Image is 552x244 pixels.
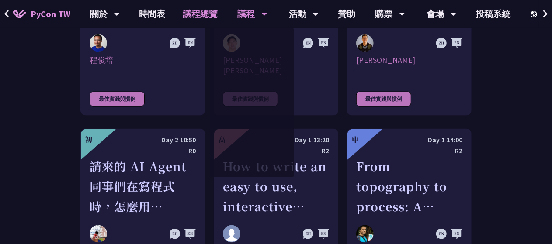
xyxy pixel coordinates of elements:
[90,225,107,243] img: Keith Yang
[90,145,196,156] div: R0
[223,156,329,217] div: How to write an easy to use, interactive physics/science/engineering simulator leveraging ctypes,...
[223,225,240,243] img: 黃亭皓
[90,34,107,52] img: 程俊培
[4,3,79,25] a: PyCon TW
[90,92,145,107] div: 最佳實踐與慣例
[356,156,462,217] div: From topography to process: A Python toolkit for landscape evolution analysis
[85,134,92,145] div: 初
[356,92,411,107] div: 最佳實踐與慣例
[90,156,196,217] div: 請來的 AI Agent 同事們在寫程式時，怎麼用 [MEDICAL_DATA] 去除各種幻想與盲點
[90,134,196,145] div: Day 2 10:50
[352,134,359,145] div: 中
[356,134,462,145] div: Day 1 14:00
[90,55,196,76] div: 程俊培
[531,11,539,17] img: Locale Icon
[31,7,70,21] span: PyCon TW
[356,55,462,76] div: [PERSON_NAME]
[13,10,26,18] img: Home icon of PyCon TW 2025
[356,225,374,243] img: Ricarido Saturay
[356,145,462,156] div: R2
[356,34,374,52] img: Shuhsi Lin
